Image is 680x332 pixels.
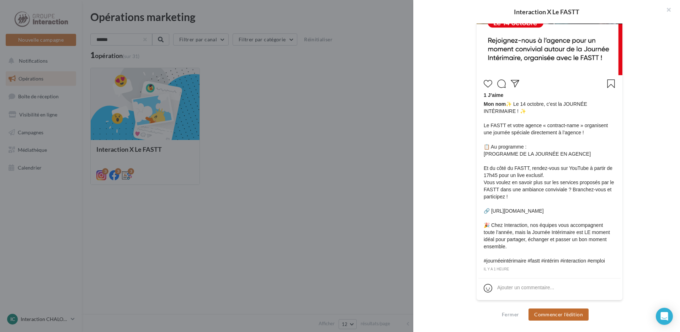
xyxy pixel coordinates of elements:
[497,79,506,88] svg: Commenter
[425,9,669,15] div: Interaction X Le FASTT
[656,308,673,325] div: Open Intercom Messenger
[484,266,615,273] div: il y a 1 heure
[484,101,506,107] span: Mon nom
[484,92,615,100] div: 1 J’aime
[607,79,615,88] svg: Enregistrer
[484,100,615,264] span: ✨ Le 14 octobre, c’est la JOURNÉE INTÉRIMAIRE ! ✨ Le FASTT et votre agence « contract-name » orga...
[499,310,522,319] button: Fermer
[476,300,623,310] div: La prévisualisation est non-contractuelle
[528,308,589,321] button: Commencer l'édition
[511,79,519,88] svg: Partager la publication
[497,284,554,291] div: Ajouter un commentaire...
[484,79,492,88] svg: J’aime
[484,284,492,292] svg: Emoji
